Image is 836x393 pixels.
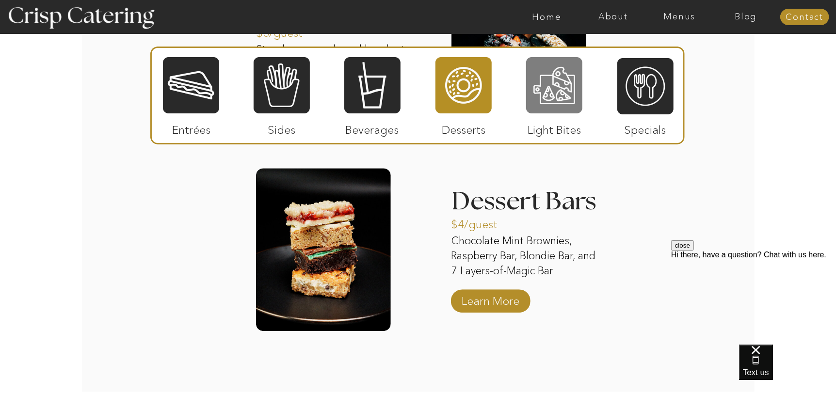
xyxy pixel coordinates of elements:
p: Specials [613,113,677,141]
p: Desserts [432,113,496,141]
a: Blog [713,12,779,22]
p: Chocolate Mint Brownies, Raspberry Bar, Blondie Bar, and 7 Layers-of-Magic Bar [451,234,597,280]
a: Menus [646,12,713,22]
a: Home [514,12,580,22]
p: Strawberry, peach, and hazelnut mousse fillings, served with a selection of toppings [256,42,415,89]
a: Contact [780,13,829,22]
a: About [580,12,646,22]
p: Light Bites [522,113,587,141]
iframe: podium webchat widget prompt [671,240,836,357]
h3: Dessert Bars [451,189,598,201]
p: Beverages [340,113,404,141]
a: Learn More [458,284,523,313]
p: Sides [249,113,314,141]
iframe: podium webchat widget bubble [739,345,836,393]
a: $4/guest [451,208,515,236]
a: $8/guest [256,16,321,45]
p: Entrées [159,113,224,141]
